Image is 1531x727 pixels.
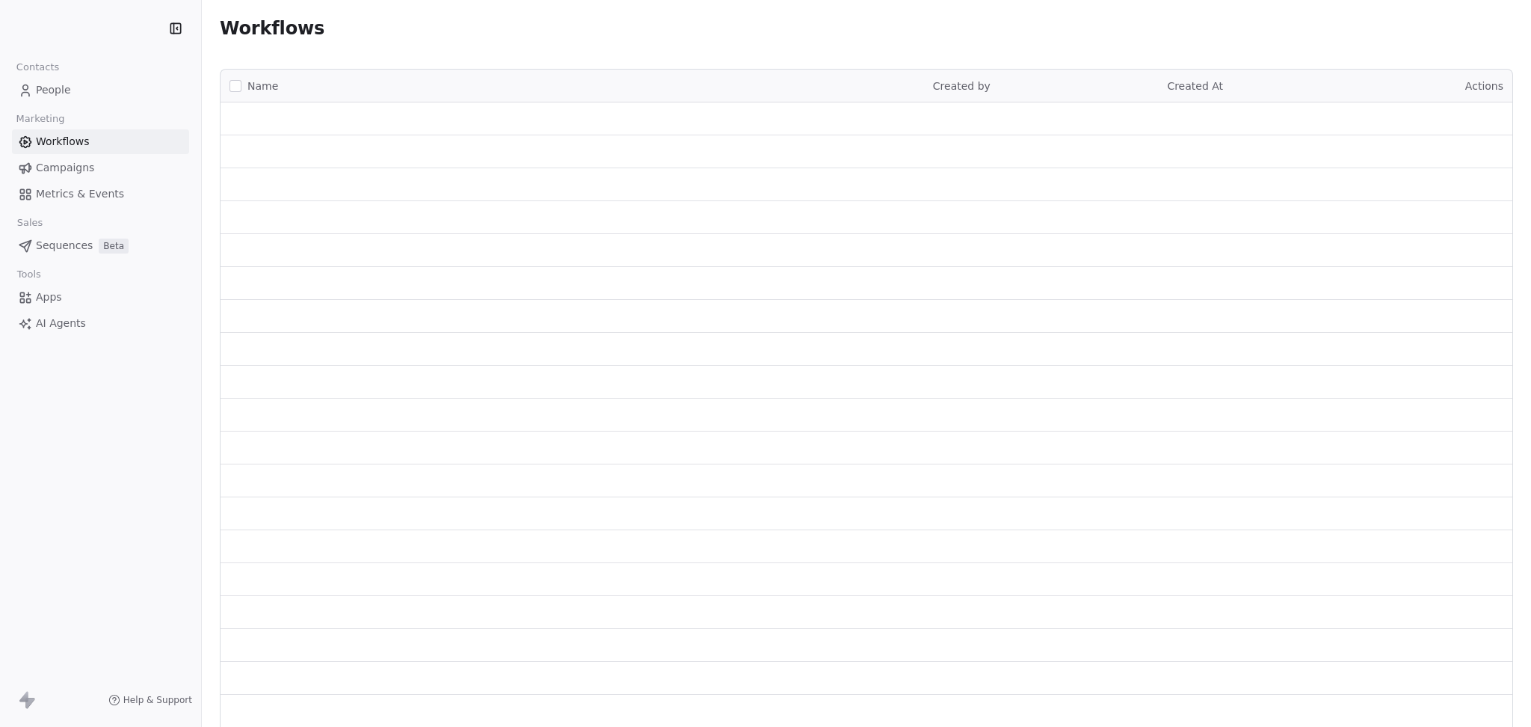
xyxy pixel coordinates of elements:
[12,311,189,336] a: AI Agents
[36,238,93,254] span: Sequences
[933,80,991,92] span: Created by
[12,156,189,180] a: Campaigns
[123,694,192,706] span: Help & Support
[10,108,71,130] span: Marketing
[12,182,189,206] a: Metrics & Events
[36,316,86,331] span: AI Agents
[36,160,94,176] span: Campaigns
[10,263,47,286] span: Tools
[1167,80,1223,92] span: Created At
[1465,80,1503,92] span: Actions
[12,285,189,310] a: Apps
[36,134,90,150] span: Workflows
[36,289,62,305] span: Apps
[108,694,192,706] a: Help & Support
[99,239,129,254] span: Beta
[36,186,124,202] span: Metrics & Events
[12,233,189,258] a: SequencesBeta
[220,18,324,39] span: Workflows
[36,82,71,98] span: People
[12,129,189,154] a: Workflows
[10,56,66,79] span: Contacts
[12,78,189,102] a: People
[10,212,49,234] span: Sales
[247,79,278,94] span: Name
